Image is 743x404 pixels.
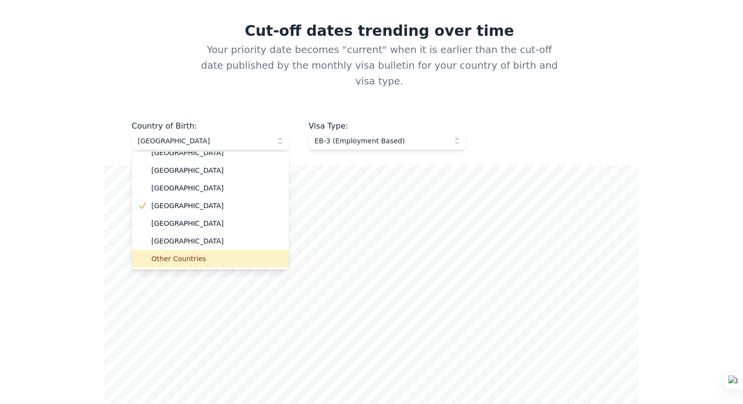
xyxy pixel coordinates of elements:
[151,183,281,193] span: [GEOGRAPHIC_DATA]
[151,165,281,175] span: [GEOGRAPHIC_DATA]
[151,236,281,246] span: [GEOGRAPHIC_DATA]
[309,120,466,132] div: Visa Type :
[132,152,289,269] ul: [GEOGRAPHIC_DATA]
[314,136,446,146] span: EB-3 (Employment Based)
[309,132,466,150] button: EB-3 (Employment Based)
[132,132,289,150] button: [GEOGRAPHIC_DATA]
[151,201,281,211] span: [GEOGRAPHIC_DATA]
[132,120,289,132] div: Country of Birth :
[151,254,281,264] span: Other Countries
[151,218,281,228] span: [GEOGRAPHIC_DATA]
[138,136,269,146] span: [GEOGRAPHIC_DATA]
[183,42,560,120] p: Your priority date becomes "current" when it is earlier than the cut-off date published by the mo...
[151,148,281,158] span: [GEOGRAPHIC_DATA]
